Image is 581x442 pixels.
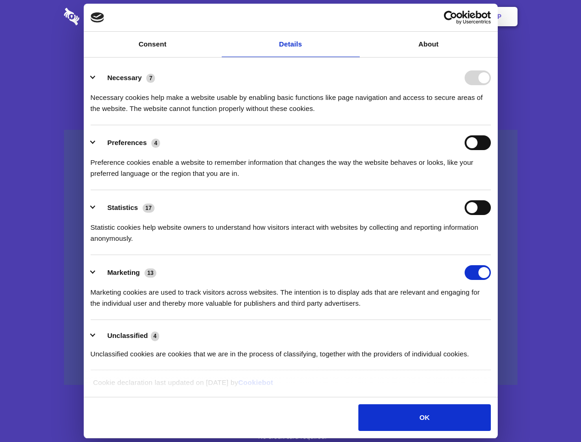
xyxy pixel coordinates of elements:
span: 17 [143,204,155,213]
span: 13 [144,268,156,278]
button: Marketing (13) [91,265,162,280]
button: OK [358,404,490,431]
a: Usercentrics Cookiebot - opens in a new window [410,11,491,24]
div: Necessary cookies help make a website usable by enabling basic functions like page navigation and... [91,85,491,114]
a: Cookiebot [238,378,273,386]
label: Necessary [107,74,142,81]
a: About [360,32,498,57]
img: logo-wordmark-white-trans-d4663122ce5f474addd5e946df7df03e33cb6a1c49d2221995e7729f52c070b2.svg [64,8,143,25]
span: 4 [151,139,160,148]
button: Unclassified (4) [91,330,165,342]
button: Preferences (4) [91,135,166,150]
div: Preference cookies enable a website to remember information that changes the way the website beha... [91,150,491,179]
label: Marketing [107,268,140,276]
h1: Eliminate Slack Data Loss. [64,41,518,75]
button: Statistics (17) [91,200,161,215]
a: Pricing [270,2,310,31]
a: Consent [84,32,222,57]
div: Unclassified cookies are cookies that we are in the process of classifying, together with the pro... [91,342,491,360]
label: Statistics [107,204,138,211]
div: Statistic cookies help website owners to understand how visitors interact with websites by collec... [91,215,491,244]
a: Login [417,2,457,31]
span: 4 [151,331,160,341]
span: 7 [146,74,155,83]
h4: Auto-redaction of sensitive data, encrypted data sharing and self-destructing private chats. Shar... [64,84,518,114]
a: Contact [373,2,415,31]
a: Wistia video thumbnail [64,130,518,385]
img: logo [91,12,104,23]
div: Marketing cookies are used to track visitors across websites. The intention is to display ads tha... [91,280,491,309]
button: Necessary (7) [91,70,161,85]
iframe: Drift Widget Chat Controller [535,396,570,431]
a: Details [222,32,360,57]
label: Preferences [107,139,147,146]
div: Cookie declaration last updated on [DATE] by [86,377,495,395]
